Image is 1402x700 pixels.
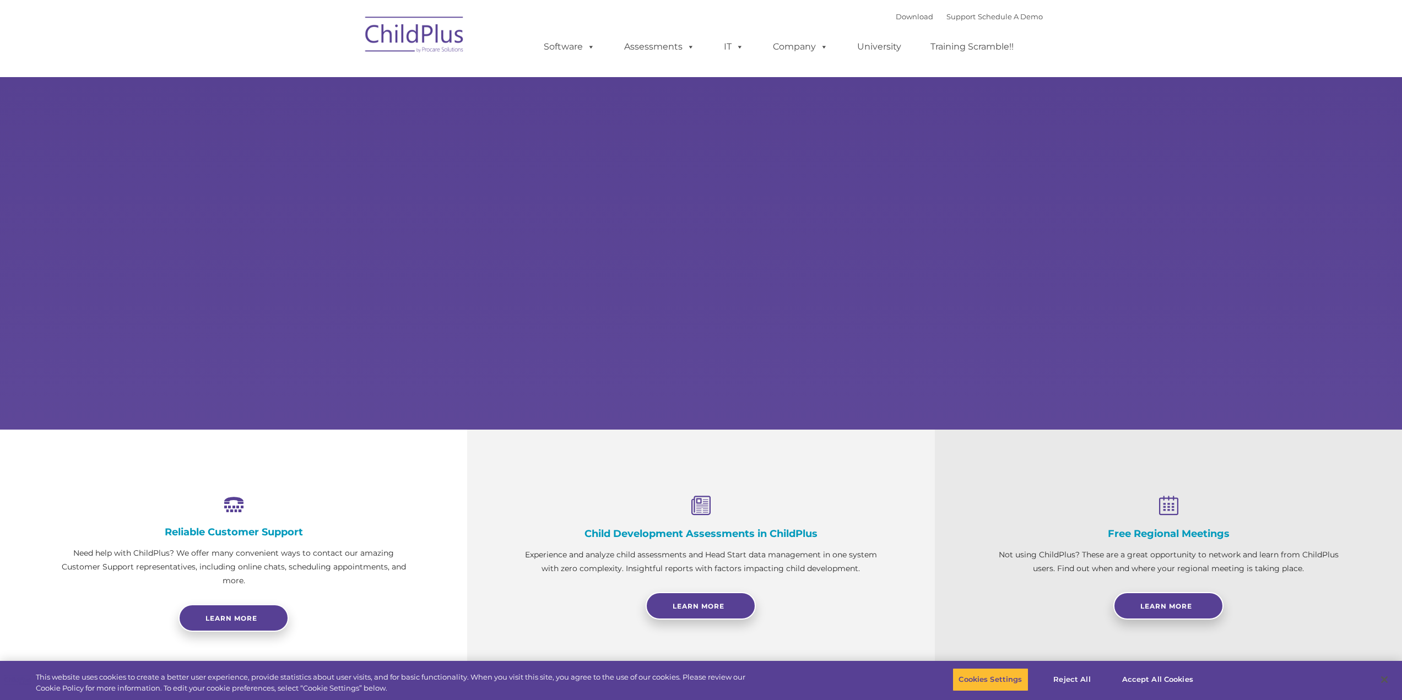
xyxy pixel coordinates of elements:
[205,614,257,622] span: Learn more
[952,668,1028,691] button: Cookies Settings
[1116,668,1199,691] button: Accept All Cookies
[990,548,1347,576] p: Not using ChildPlus? These are a great opportunity to network and learn from ChildPlus users. Fin...
[990,528,1347,540] h4: Free Regional Meetings
[846,36,912,58] a: University
[919,36,1025,58] a: Training Scramble!!
[178,604,289,632] a: Learn more
[1372,668,1396,692] button: Close
[1140,602,1192,610] span: Learn More
[360,9,470,64] img: ChildPlus by Procare Solutions
[613,36,706,58] a: Assessments
[978,12,1043,21] a: Schedule A Demo
[55,546,412,588] p: Need help with ChildPlus? We offer many convenient ways to contact our amazing Customer Support r...
[36,672,771,693] div: This website uses cookies to create a better user experience, provide statistics about user visit...
[55,526,412,538] h4: Reliable Customer Support
[713,36,755,58] a: IT
[896,12,933,21] a: Download
[522,528,879,540] h4: Child Development Assessments in ChildPlus
[522,548,879,576] p: Experience and analyze child assessments and Head Start data management in one system with zero c...
[1113,592,1224,620] a: Learn More
[646,592,756,620] a: Learn More
[1038,668,1107,691] button: Reject All
[533,36,606,58] a: Software
[896,12,1043,21] font: |
[673,602,724,610] span: Learn More
[762,36,839,58] a: Company
[946,12,976,21] a: Support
